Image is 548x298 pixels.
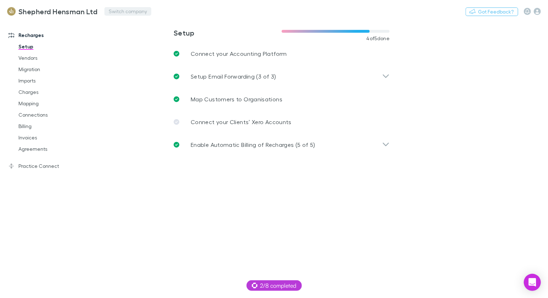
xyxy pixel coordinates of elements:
[191,118,292,126] p: Connect your Clients’ Xero Accounts
[366,36,390,41] span: 4 of 5 done
[11,143,88,155] a: Agreements
[11,52,88,64] a: Vendors
[466,7,518,16] button: Got Feedback?
[11,132,88,143] a: Invoices
[3,3,102,20] a: Shepherd Hensman Ltd
[11,41,88,52] a: Setup
[191,49,287,58] p: Connect your Accounting Platform
[191,95,282,103] p: Map Customers to Organisations
[11,86,88,98] a: Charges
[191,72,276,81] p: Setup Email Forwarding (3 of 3)
[104,7,151,16] button: Switch company
[1,30,88,41] a: Recharges
[11,64,88,75] a: Migration
[524,274,541,291] div: Open Intercom Messenger
[191,140,315,149] p: Enable Automatic Billing of Recharges (5 of 5)
[168,88,395,111] a: Map Customers to Organisations
[174,28,282,37] h3: Setup
[168,65,395,88] div: Setup Email Forwarding (3 of 3)
[11,121,88,132] a: Billing
[168,42,395,65] a: Connect your Accounting Platform
[11,109,88,121] a: Connections
[11,75,88,86] a: Imports
[168,111,395,133] a: Connect your Clients’ Xero Accounts
[168,133,395,156] div: Enable Automatic Billing of Recharges (5 of 5)
[7,7,16,16] img: Shepherd Hensman Ltd's Logo
[11,98,88,109] a: Mapping
[18,7,97,16] h3: Shepherd Hensman Ltd
[1,160,88,172] a: Practice Connect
